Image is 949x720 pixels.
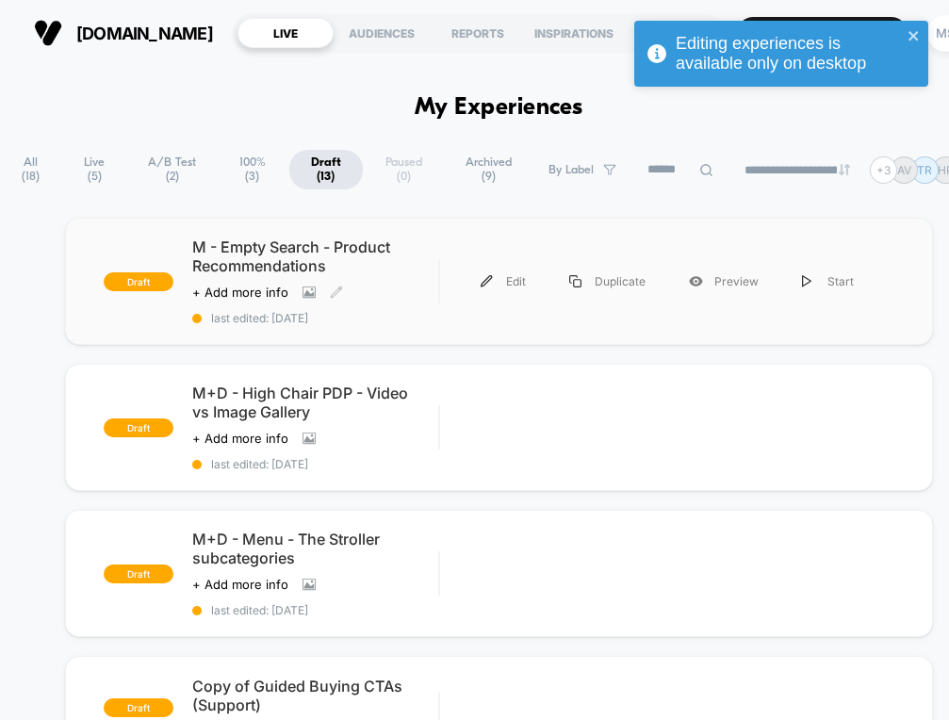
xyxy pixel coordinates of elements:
[192,311,439,325] span: last edited: [DATE]
[192,237,439,275] span: M - Empty Search - Product Recommendations
[839,164,850,175] img: end
[218,150,286,189] span: 100% ( 3 )
[192,384,439,421] span: M+D - High Chair PDP - Video vs Image Gallery
[104,272,173,291] span: draft
[192,431,288,446] span: + Add more info
[28,18,219,48] button: [DOMAIN_NAME]
[34,19,62,47] img: Visually logo
[192,285,288,300] span: + Add more info
[802,275,811,287] img: menu
[908,28,921,46] button: close
[481,275,493,287] img: menu
[870,156,897,184] div: + 3
[430,18,526,48] div: REPORTS
[237,18,334,48] div: LIVE
[548,163,594,177] span: By Label
[334,18,430,48] div: AUDIENCES
[897,163,911,177] p: AV
[192,677,439,714] span: Copy of Guided Buying CTAs (Support)
[289,150,363,189] span: Draft ( 13 )
[63,150,126,189] span: Live ( 5 )
[622,18,718,48] div: ACADEMY
[526,18,622,48] div: INSPIRATIONS
[459,260,548,303] div: Edit
[192,577,288,592] span: + Add more info
[104,418,173,437] span: draft
[446,150,532,189] span: Archived ( 9 )
[917,163,932,177] p: TR
[104,565,173,583] span: draft
[676,34,902,74] div: Editing experiences is available only on desktop
[76,24,213,43] span: [DOMAIN_NAME]
[548,260,667,303] div: Duplicate
[415,94,583,122] h1: My Experiences
[780,260,875,303] div: Start
[667,260,780,303] div: Preview
[192,457,439,471] span: last edited: [DATE]
[192,530,439,567] span: M+D - Menu - The Stroller subcategories
[569,275,581,287] img: menu
[129,150,216,189] span: A/B Test ( 2 )
[104,698,173,717] span: draft
[192,603,439,617] span: last edited: [DATE]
